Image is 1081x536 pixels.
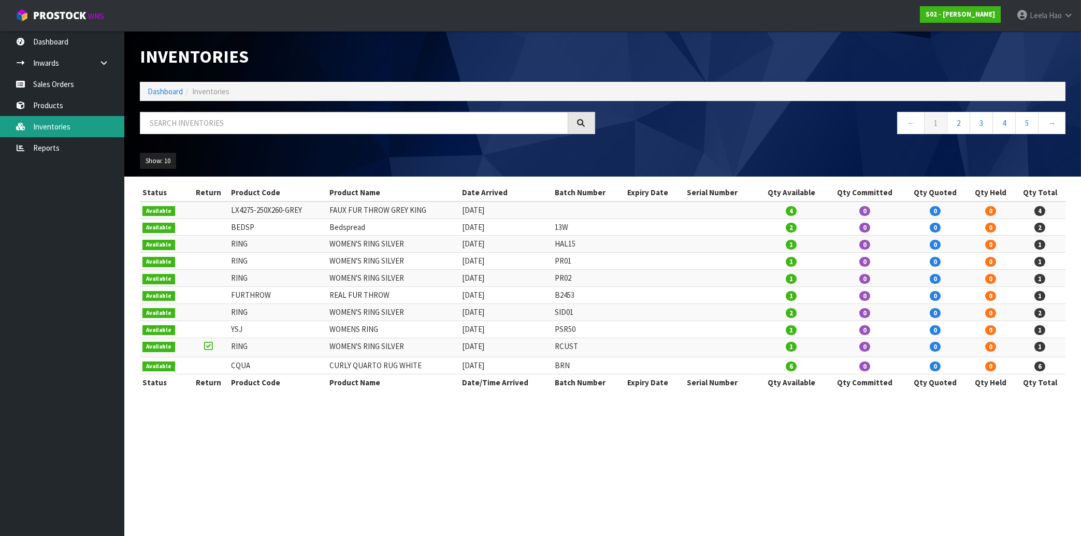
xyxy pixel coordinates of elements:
th: Product Code [228,374,327,390]
span: 1 [786,291,797,301]
small: WMS [88,11,104,21]
span: Available [142,274,175,284]
span: 0 [859,291,870,301]
td: PR01 [552,253,625,270]
td: [DATE] [459,303,552,321]
td: RING [228,303,327,321]
td: RING [228,338,327,357]
td: [DATE] [459,357,552,374]
td: YSJ [228,321,327,338]
th: Product Name [327,374,459,390]
th: Expiry Date [625,184,684,201]
td: B2453 [552,287,625,304]
td: RING [228,253,327,270]
th: Batch Number [552,374,625,390]
th: Return [189,184,228,201]
td: REAL FUR THROW [327,287,459,304]
span: 0 [930,308,941,318]
th: Product Code [228,184,327,201]
span: 2 [786,223,797,233]
h1: Inventories [140,47,595,66]
span: 0 [985,257,996,267]
span: 0 [859,342,870,352]
td: [DATE] [459,201,552,219]
span: Available [142,291,175,301]
td: CQUA [228,357,327,374]
a: 4 [992,112,1016,134]
td: BRN [552,357,625,374]
td: WOMEN'S RING SILVER [327,303,459,321]
span: Available [142,240,175,250]
span: 2 [1034,308,1045,318]
a: 2 [947,112,970,134]
span: 0 [930,342,941,352]
td: PR02 [552,270,625,287]
th: Qty Quoted [904,374,967,390]
span: 0 [985,240,996,250]
span: 1 [786,274,797,284]
strong: S02 - [PERSON_NAME] [926,10,995,19]
span: 6 [1034,361,1045,371]
th: Expiry Date [625,374,684,390]
span: 2 [786,308,797,318]
span: ProStock [33,9,86,22]
th: Qty Held [967,184,1014,201]
span: 0 [859,257,870,267]
th: Qty Committed [826,184,904,201]
span: 4 [786,206,797,216]
th: Qty Available [757,184,825,201]
td: PSR50 [552,321,625,338]
th: Return [189,374,228,390]
span: 6 [786,361,797,371]
td: BEDSP [228,219,327,236]
span: Available [142,325,175,336]
td: WOMEN'S RING SILVER [327,236,459,253]
nav: Page navigation [611,112,1066,137]
td: HAL15 [552,236,625,253]
td: Bedspread [327,219,459,236]
span: Hao [1049,10,1062,20]
span: 0 [930,257,941,267]
th: Status [140,184,189,201]
span: 1 [786,342,797,352]
a: 3 [970,112,993,134]
span: 1 [1034,240,1045,250]
td: FAUX FUR THROW GREY KING [327,201,459,219]
td: FURTHROW [228,287,327,304]
span: 0 [859,240,870,250]
span: Available [142,223,175,233]
span: 0 [985,361,996,371]
span: Inventories [192,86,229,96]
th: Qty Total [1014,374,1065,390]
button: Show: 10 [140,153,176,169]
span: 0 [930,240,941,250]
span: 1 [1034,257,1045,267]
a: Dashboard [148,86,183,96]
span: 0 [930,206,941,216]
a: 5 [1015,112,1039,134]
td: 13W [552,219,625,236]
span: 0 [859,325,870,335]
th: Date Arrived [459,184,552,201]
span: 0 [930,361,941,371]
td: [DATE] [459,253,552,270]
span: 0 [930,274,941,284]
a: 1 [924,112,947,134]
span: 0 [859,308,870,318]
span: 0 [985,325,996,335]
span: 0 [859,361,870,371]
th: Status [140,374,189,390]
span: 2 [1034,223,1045,233]
span: Available [142,206,175,216]
span: 0 [985,274,996,284]
th: Qty Committed [826,374,904,390]
span: 0 [859,206,870,216]
span: 0 [859,274,870,284]
td: WOMEN'S RING SILVER [327,270,459,287]
td: RING [228,236,327,253]
span: Leela [1030,10,1047,20]
th: Serial Number [684,184,757,201]
td: SID01 [552,303,625,321]
th: Date/Time Arrived [459,374,552,390]
th: Qty Held [967,374,1014,390]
